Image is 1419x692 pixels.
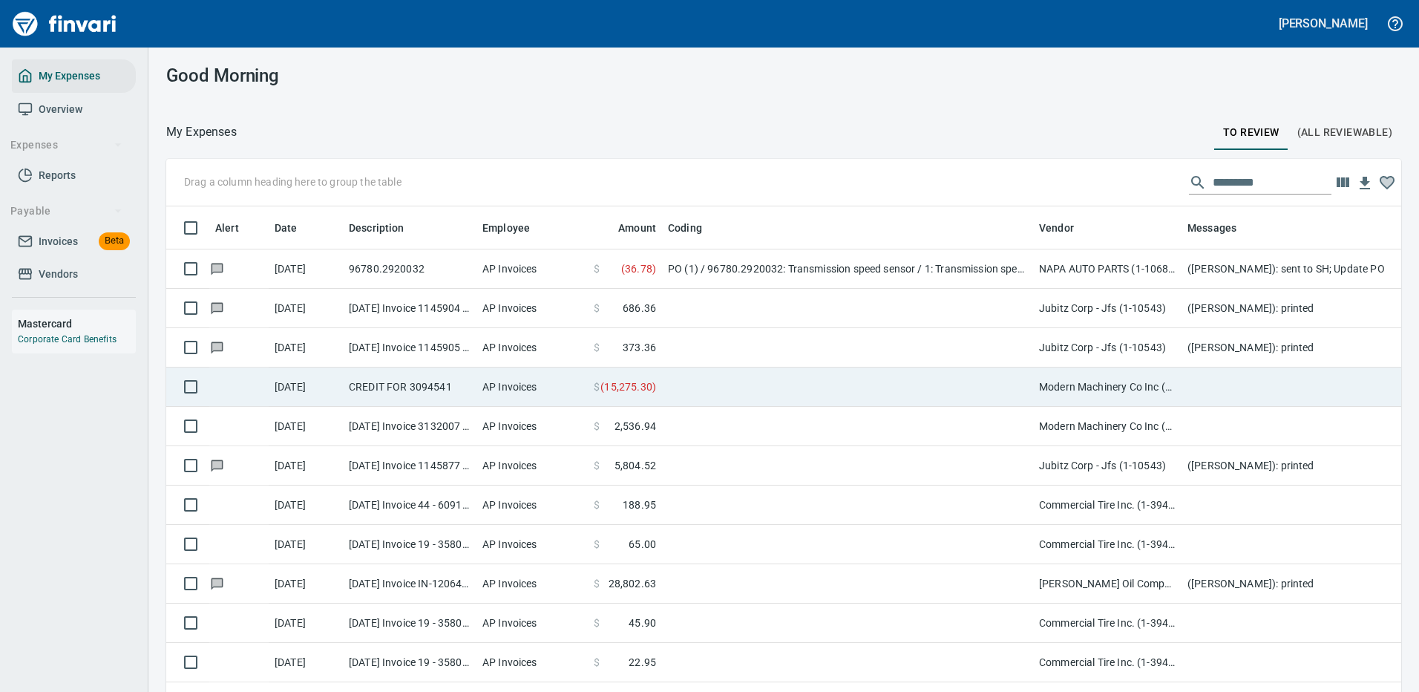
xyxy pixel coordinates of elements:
[39,232,78,251] span: Invoices
[343,525,476,564] td: [DATE] Invoice 19 - 358087 from Commercial Tire Inc. (1-39436)
[1187,219,1256,237] span: Messages
[476,407,588,446] td: AP Invoices
[594,576,600,591] span: $
[269,289,343,328] td: [DATE]
[668,219,702,237] span: Coding
[1187,219,1236,237] span: Messages
[594,379,600,394] span: $
[1033,328,1182,368] td: Jubitz Corp - Jfs (1-10543)
[615,419,656,434] span: 2,536.94
[1033,446,1182,486] td: Jubitz Corp - Jfs (1-10543)
[18,334,117,345] a: Corporate Card Benefits
[343,249,476,289] td: 96780.2920032
[343,368,476,407] td: CREDIT FOR 3094541
[18,316,136,332] h6: Mastercard
[629,537,656,552] span: 65.00
[215,219,239,237] span: Alert
[594,655,600,670] span: $
[1033,564,1182,604] td: [PERSON_NAME] Oil Company, Inc (1-12936)
[275,219,298,237] span: Date
[476,368,588,407] td: AP Invoices
[39,166,76,185] span: Reports
[1033,407,1182,446] td: Modern Machinery Co Inc (1-10672)
[621,261,656,276] span: ( 36.78 )
[594,616,600,630] span: $
[269,486,343,525] td: [DATE]
[623,301,656,316] span: 686.36
[476,564,588,604] td: AP Invoices
[1039,219,1074,237] span: Vendor
[594,458,600,473] span: $
[1033,368,1182,407] td: Modern Machinery Co Inc (1-10672)
[1279,16,1368,31] h5: [PERSON_NAME]
[12,258,136,291] a: Vendors
[476,604,588,643] td: AP Invoices
[99,232,130,249] span: Beta
[269,328,343,368] td: [DATE]
[629,655,656,670] span: 22.95
[599,219,656,237] span: Amount
[12,159,136,192] a: Reports
[343,643,476,682] td: [DATE] Invoice 19 - 358065 from Commercial Tire Inc. (1-39436)
[615,458,656,473] span: 5,804.52
[343,328,476,368] td: [DATE] Invoice 1145905 from Jubitz Corp - Jfs (1-10543)
[349,219,424,237] span: Description
[1033,249,1182,289] td: NAPA AUTO PARTS (1-10687)
[343,564,476,604] td: [DATE] Invoice IN-1206481 from [PERSON_NAME] Oil Company, Inc (1-12936)
[166,65,554,86] h3: Good Morning
[209,578,225,588] span: Has messages
[623,340,656,355] span: 373.36
[269,407,343,446] td: [DATE]
[476,525,588,564] td: AP Invoices
[594,419,600,434] span: $
[1033,604,1182,643] td: Commercial Tire Inc. (1-39436)
[9,6,120,42] img: Finvari
[476,446,588,486] td: AP Invoices
[10,136,122,154] span: Expenses
[269,604,343,643] td: [DATE]
[1033,486,1182,525] td: Commercial Tire Inc. (1-39436)
[275,219,317,237] span: Date
[476,486,588,525] td: AP Invoices
[184,174,402,189] p: Drag a column heading here to group the table
[39,67,100,85] span: My Expenses
[594,340,600,355] span: $
[343,446,476,486] td: [DATE] Invoice 1145877 from Jubitz Corp - Jfs (1-10543)
[623,497,656,512] span: 188.95
[39,100,82,119] span: Overview
[1297,123,1392,142] span: (All Reviewable)
[1275,12,1372,35] button: [PERSON_NAME]
[668,219,721,237] span: Coding
[594,497,600,512] span: $
[476,289,588,328] td: AP Invoices
[1376,172,1398,194] button: Column choices favorited. Click to reset to default
[1223,123,1279,142] span: To Review
[209,460,225,470] span: Has messages
[594,301,600,316] span: $
[662,249,1033,289] td: PO (1) / 96780.2920032: Transmission speed sensor / 1: Transmission speed sensor
[269,643,343,682] td: [DATE]
[343,289,476,328] td: [DATE] Invoice 1145904 from Jubitz Corp - Jfs (1-10543)
[269,564,343,604] td: [DATE]
[618,219,656,237] span: Amount
[349,219,404,237] span: Description
[4,131,128,159] button: Expenses
[209,342,225,352] span: Has messages
[482,219,549,237] span: Employee
[1354,172,1376,195] button: Download table
[10,202,122,221] span: Payable
[476,328,588,368] td: AP Invoices
[482,219,530,237] span: Employee
[12,59,136,93] a: My Expenses
[269,368,343,407] td: [DATE]
[609,576,656,591] span: 28,802.63
[476,643,588,682] td: AP Invoices
[12,93,136,126] a: Overview
[12,225,136,258] a: InvoicesBeta
[209,303,225,313] span: Has messages
[1039,219,1093,237] span: Vendor
[166,123,237,141] p: My Expenses
[476,249,588,289] td: AP Invoices
[1033,289,1182,328] td: Jubitz Corp - Jfs (1-10543)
